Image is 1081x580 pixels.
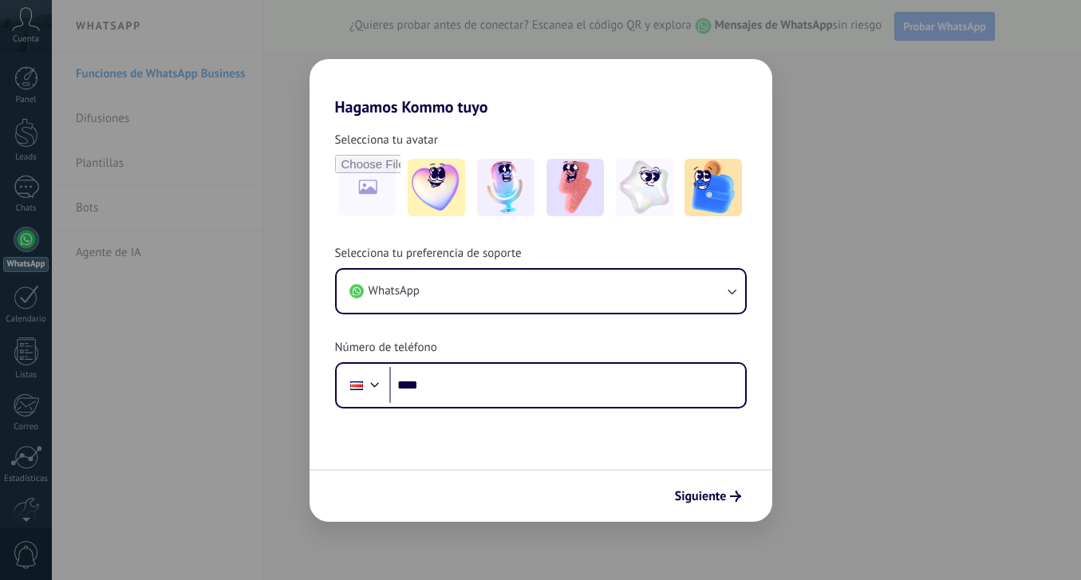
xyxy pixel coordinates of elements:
[335,246,522,262] span: Selecciona tu preferencia de soporte
[477,159,535,216] img: -2.jpeg
[616,159,673,216] img: -4.jpeg
[310,59,772,116] h2: Hagamos Kommo tuyo
[675,491,727,502] span: Siguiente
[341,369,372,402] div: Costa Rica: + 506
[668,483,748,510] button: Siguiente
[408,159,465,216] img: -1.jpeg
[337,270,745,313] button: WhatsApp
[685,159,742,216] img: -5.jpeg
[335,132,438,148] span: Selecciona tu avatar
[369,283,420,299] span: WhatsApp
[546,159,604,216] img: -3.jpeg
[335,340,437,356] span: Número de teléfono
